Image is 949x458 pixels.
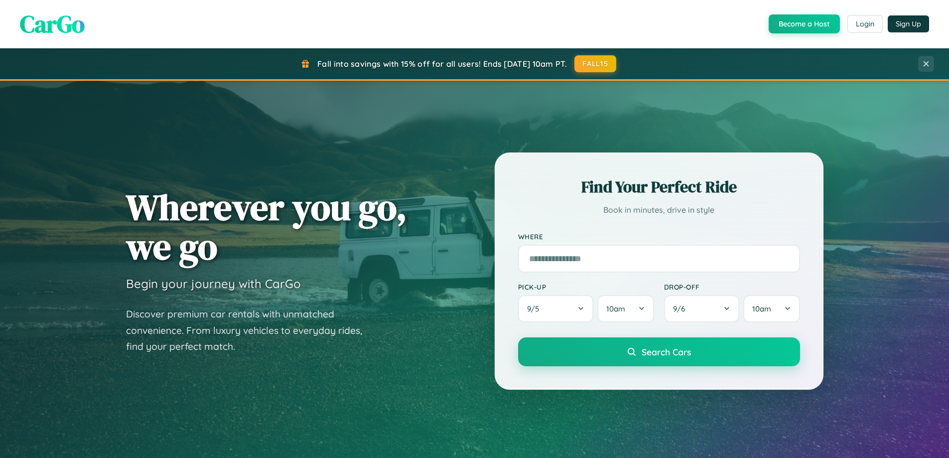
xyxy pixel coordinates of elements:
[20,7,85,40] span: CarGo
[317,59,567,69] span: Fall into savings with 15% off for all users! Ends [DATE] 10am PT.
[518,232,800,241] label: Where
[126,276,301,291] h3: Begin your journey with CarGo
[752,304,771,313] span: 10am
[527,304,544,313] span: 9 / 5
[518,295,594,322] button: 9/5
[606,304,625,313] span: 10am
[597,295,654,322] button: 10am
[518,176,800,198] h2: Find Your Perfect Ride
[518,283,654,291] label: Pick-up
[518,337,800,366] button: Search Cars
[888,15,929,32] button: Sign Up
[743,295,800,322] button: 10am
[769,14,840,33] button: Become a Host
[673,304,690,313] span: 9 / 6
[642,346,691,357] span: Search Cars
[518,203,800,217] p: Book in minutes, drive in style
[664,283,800,291] label: Drop-off
[664,295,740,322] button: 9/6
[126,187,407,266] h1: Wherever you go, we go
[847,15,883,33] button: Login
[126,306,375,355] p: Discover premium car rentals with unmatched convenience. From luxury vehicles to everyday rides, ...
[574,55,616,72] button: FALL15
